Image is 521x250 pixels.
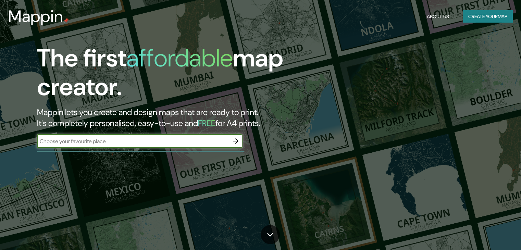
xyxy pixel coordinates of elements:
button: Create yourmap [463,10,513,23]
input: Choose your favourite place [37,137,229,145]
h1: affordable [126,42,233,74]
h5: FREE [198,118,215,128]
h3: Mappin [8,7,63,26]
button: About Us [424,10,452,23]
h1: The first map creator. [37,44,298,107]
img: mappin-pin [63,18,69,23]
iframe: Help widget launcher [460,223,513,242]
h2: Mappin lets you create and design maps that are ready to print. It's completely personalised, eas... [37,107,298,129]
